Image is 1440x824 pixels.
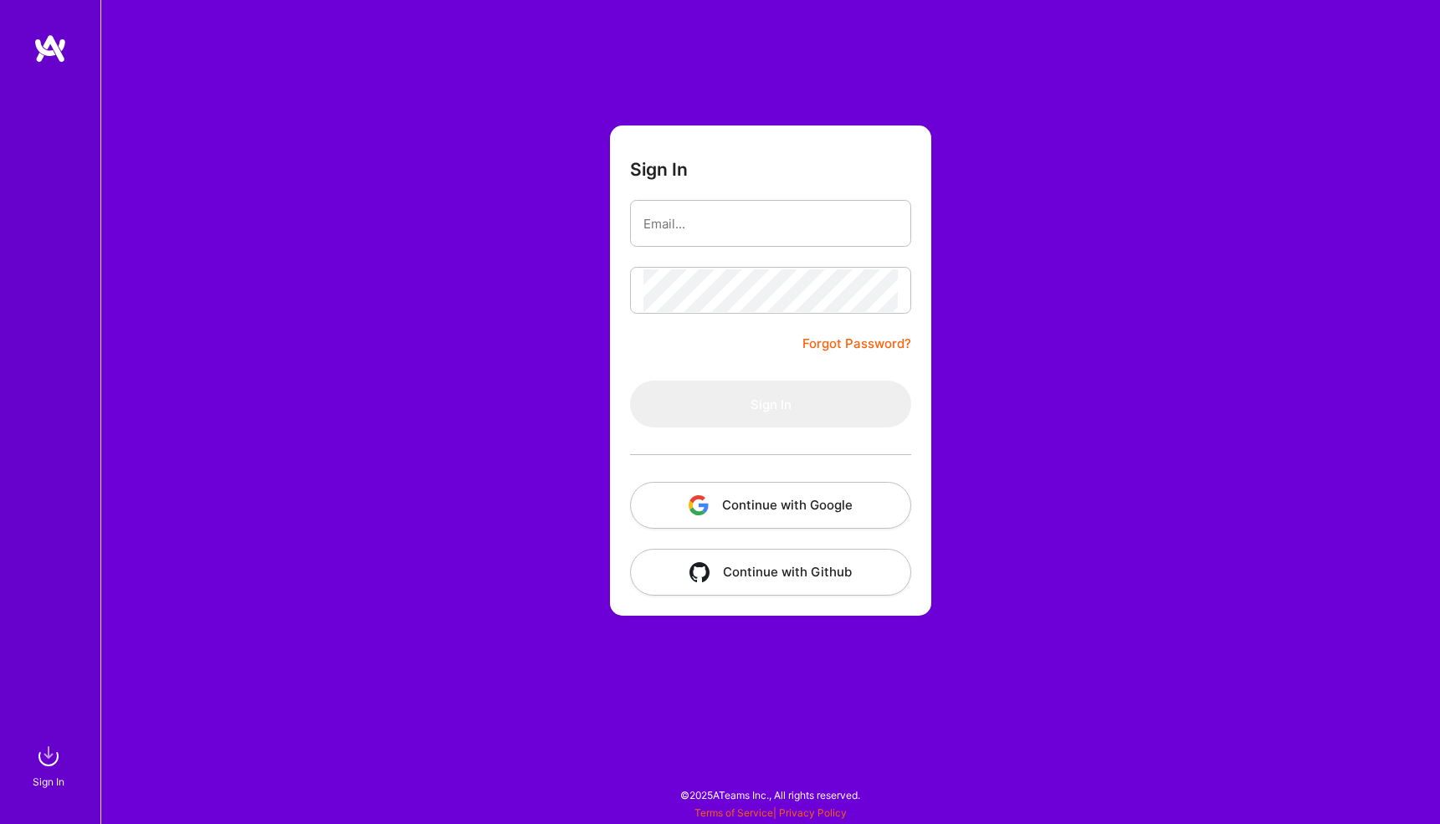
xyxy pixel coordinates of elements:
[630,549,911,596] button: Continue with Github
[100,774,1440,816] div: © 2025 ATeams Inc., All rights reserved.
[802,334,911,354] a: Forgot Password?
[630,482,911,529] button: Continue with Google
[689,495,709,515] img: icon
[689,562,710,582] img: icon
[694,806,847,819] span: |
[643,202,898,245] input: Email...
[35,740,65,791] a: sign inSign In
[33,33,67,64] img: logo
[779,806,847,819] a: Privacy Policy
[32,740,65,773] img: sign in
[33,773,64,791] div: Sign In
[630,159,688,180] h3: Sign In
[694,806,773,819] a: Terms of Service
[630,381,911,427] button: Sign In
